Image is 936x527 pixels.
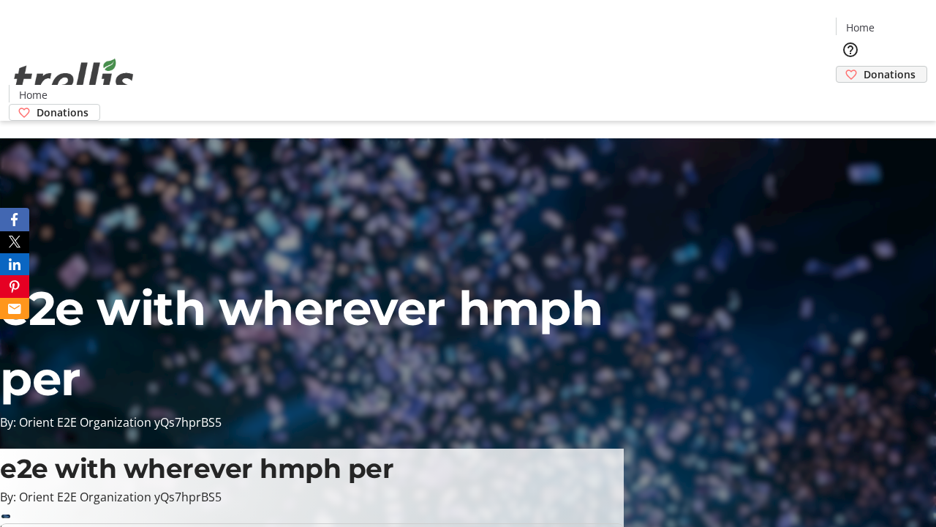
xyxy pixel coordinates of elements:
[837,20,883,35] a: Home
[19,87,48,102] span: Home
[9,104,100,121] a: Donations
[836,83,865,112] button: Cart
[836,66,927,83] a: Donations
[10,87,56,102] a: Home
[9,42,139,116] img: Orient E2E Organization yQs7hprBS5's Logo
[836,35,865,64] button: Help
[846,20,875,35] span: Home
[864,67,916,82] span: Donations
[37,105,88,120] span: Donations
